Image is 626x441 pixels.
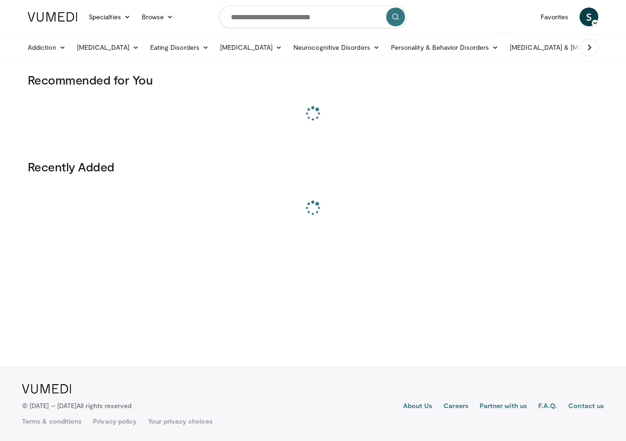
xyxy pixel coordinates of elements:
p: © [DATE] – [DATE] [22,401,132,410]
img: VuMedi Logo [22,384,71,394]
a: Browse [136,8,179,26]
a: S [580,8,598,26]
a: Favorites [535,8,574,26]
a: Your privacy choices [148,417,212,426]
a: Partner with us [480,401,527,412]
a: Contact us [568,401,604,412]
a: Careers [443,401,468,412]
a: Personality & Behavior Disorders [385,38,504,57]
img: VuMedi Logo [28,12,77,22]
h3: Recommended for You [28,72,598,87]
a: Privacy policy [93,417,137,426]
a: About Us [403,401,433,412]
h3: Recently Added [28,159,598,174]
a: F.A.Q. [538,401,557,412]
a: Terms & conditions [22,417,82,426]
a: [MEDICAL_DATA] [71,38,145,57]
a: Neurocognitive Disorders [288,38,385,57]
a: [MEDICAL_DATA] [214,38,288,57]
a: Eating Disorders [145,38,214,57]
a: Specialties [83,8,136,26]
input: Search topics, interventions [219,6,407,28]
span: All rights reserved [76,402,131,410]
a: Addiction [22,38,71,57]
